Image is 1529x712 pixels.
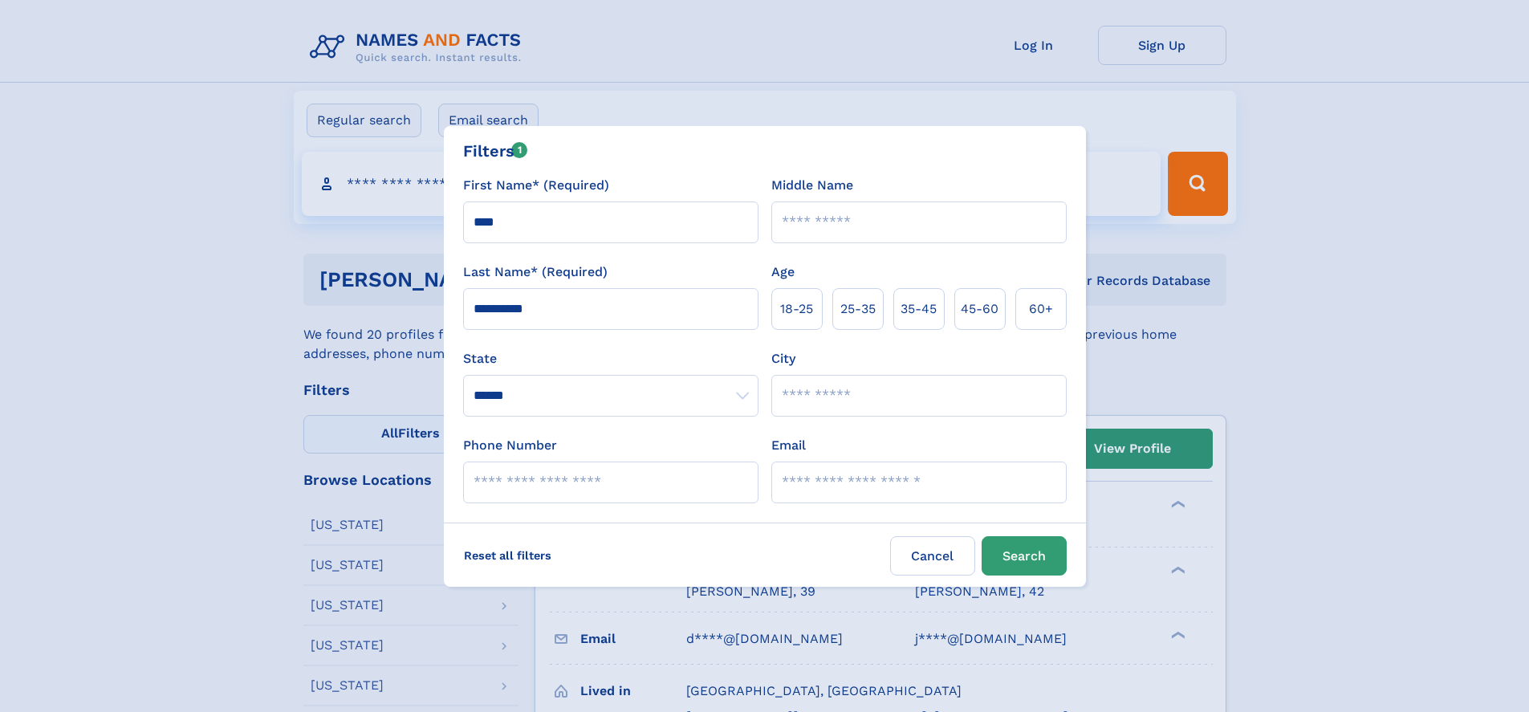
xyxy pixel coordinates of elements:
label: Last Name* (Required) [463,262,608,282]
label: Reset all filters [453,536,562,575]
label: State [463,349,758,368]
label: First Name* (Required) [463,176,609,195]
button: Search [982,536,1067,576]
span: 60+ [1029,299,1053,319]
label: Email [771,436,806,455]
label: Phone Number [463,436,557,455]
span: 25‑35 [840,299,876,319]
span: 35‑45 [901,299,937,319]
span: 45‑60 [961,299,998,319]
label: City [771,349,795,368]
label: Cancel [890,536,975,576]
span: 18‑25 [780,299,813,319]
label: Age [771,262,795,282]
label: Middle Name [771,176,853,195]
div: Filters [463,139,528,163]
